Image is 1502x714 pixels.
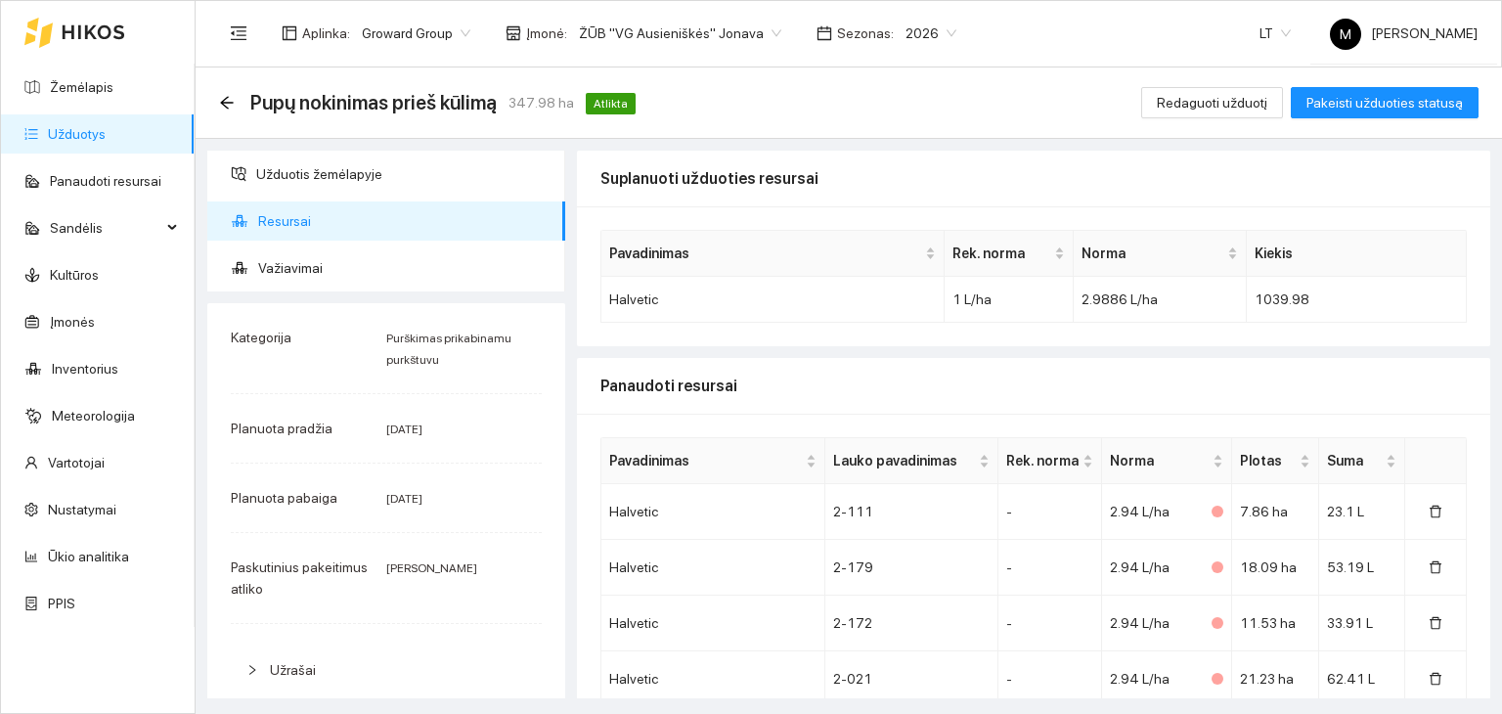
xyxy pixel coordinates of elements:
span: Kategorija [231,330,291,345]
span: Norma [1082,243,1223,264]
span: Suma [1327,450,1383,471]
td: 2-172 [825,596,998,651]
span: 347.98 ha [508,92,574,113]
a: Redaguoti užduotį [1141,95,1283,111]
span: Planuota pabaiga [231,490,337,506]
span: Rek. norma [952,243,1051,264]
span: Resursai [258,201,550,241]
span: Užrašai [270,662,316,678]
td: 62.41 L [1319,651,1406,707]
span: right [246,664,258,676]
span: Pupų nokinimas prieš kūlimą [250,87,497,118]
span: 2.94 L/ha [1110,615,1170,631]
span: delete [1429,505,1442,520]
span: Groward Group [362,19,470,48]
span: Pavadinimas [609,450,802,471]
span: 2.94 L/ha [1110,504,1170,519]
th: this column's title is Pavadinimas,this column is sortable [601,438,825,484]
td: 1 L/ha [945,277,1075,323]
span: Sezonas : [837,22,894,44]
span: Atlikta [586,93,636,114]
span: delete [1429,672,1442,688]
span: Planuota pradžia [231,421,332,436]
a: Žemėlapis [50,79,113,95]
span: [DATE] [386,492,422,506]
td: Halvetic [601,651,825,707]
td: 33.91 L [1319,596,1406,651]
span: shop [506,25,521,41]
th: this column's title is Norma,this column is sortable [1102,438,1232,484]
a: Įmonės [50,314,95,330]
button: delete [1413,607,1458,639]
span: calendar [817,25,832,41]
button: Pakeisti užduoties statusą [1291,87,1479,118]
td: 23.1 L [1319,484,1406,540]
span: Norma [1110,450,1209,471]
td: Halvetic [601,596,825,651]
a: Panaudoti resursai [50,173,161,189]
span: LT [1259,19,1291,48]
span: [PERSON_NAME] [1330,25,1478,41]
span: layout [282,25,297,41]
span: 2.9886 L/ha [1082,291,1158,307]
td: 2-179 [825,540,998,596]
button: delete [1413,663,1458,694]
span: Įmonė : [526,22,567,44]
td: Halvetic [601,484,825,540]
a: PPIS [48,596,75,611]
span: Plotas [1240,450,1296,471]
td: Halvetic [601,540,825,596]
span: Rek. norma [1006,450,1079,471]
span: menu-fold [230,24,247,42]
td: 2-021 [825,651,998,707]
td: - [998,596,1102,651]
td: - [998,540,1102,596]
span: 2.94 L/ha [1110,559,1170,575]
th: this column's title is Rek. norma,this column is sortable [945,231,1075,277]
a: Kultūros [50,267,99,283]
th: this column's title is Norma,this column is sortable [1074,231,1247,277]
td: 18.09 ha [1232,540,1319,596]
a: Užduotys [48,126,106,142]
td: 7.86 ha [1232,484,1319,540]
td: - [998,651,1102,707]
button: Redaguoti užduotį [1141,87,1283,118]
button: delete [1413,496,1458,527]
th: Kiekis [1247,231,1467,277]
span: Lauko pavadinimas [833,450,975,471]
span: 2.94 L/ha [1110,671,1170,687]
div: Atgal [219,95,235,112]
th: this column's title is Pavadinimas,this column is sortable [601,231,945,277]
td: 21.23 ha [1232,651,1319,707]
td: 1039.98 [1247,277,1467,323]
span: Pakeisti užduoties statusą [1306,92,1463,113]
div: Užrašai [231,647,542,692]
button: delete [1413,552,1458,583]
th: this column's title is Suma,this column is sortable [1319,438,1406,484]
th: this column's title is Rek. norma,this column is sortable [998,438,1102,484]
div: Suplanuoti užduoties resursai [600,151,1467,206]
a: Meteorologija [52,408,135,424]
span: Važiavimai [258,248,550,288]
span: 2026 [906,19,956,48]
span: delete [1429,616,1442,632]
td: - [998,484,1102,540]
th: this column's title is Lauko pavadinimas,this column is sortable [825,438,998,484]
td: Halvetic [601,277,945,323]
td: 53.19 L [1319,540,1406,596]
span: arrow-left [219,95,235,111]
span: delete [1429,560,1442,576]
span: Redaguoti užduotį [1157,92,1267,113]
button: menu-fold [219,14,258,53]
th: this column's title is Plotas,this column is sortable [1232,438,1319,484]
div: Panaudoti resursai [600,358,1467,414]
span: M [1340,19,1351,50]
a: Vartotojai [48,455,105,470]
a: Inventorius [52,361,118,377]
span: ŽŪB "VG Ausieniškės" Jonava [579,19,781,48]
span: Pavadinimas [609,243,921,264]
a: Ūkio analitika [48,549,129,564]
span: [DATE] [386,423,422,436]
span: Aplinka : [302,22,350,44]
a: Nustatymai [48,502,116,517]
